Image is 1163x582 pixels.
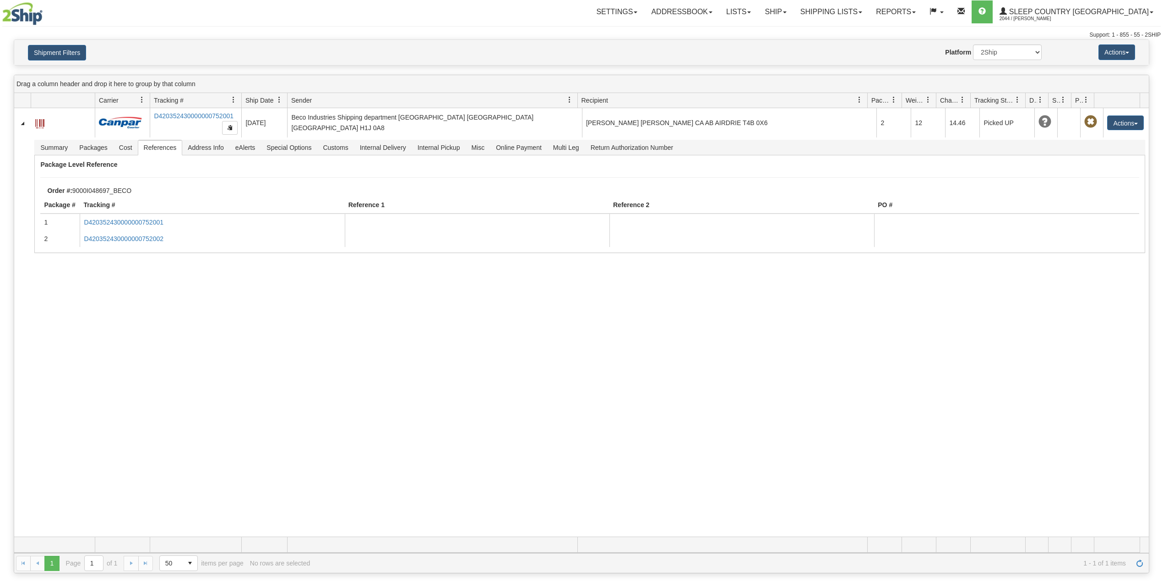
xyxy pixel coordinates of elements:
[40,231,80,247] td: 2
[1010,92,1025,108] a: Tracking Status filter column settings
[154,96,184,105] span: Tracking #
[886,92,902,108] a: Packages filter column settings
[134,92,150,108] a: Carrier filter column settings
[974,96,1014,105] span: Tracking Status
[1052,96,1060,105] span: Shipment Issues
[581,96,608,105] span: Recipient
[876,108,911,137] td: 2
[291,96,312,105] span: Sender
[993,0,1160,23] a: Sleep Country [GEOGRAPHIC_DATA] 2044 / [PERSON_NAME]
[74,140,113,155] span: Packages
[84,235,163,242] a: D420352430000000752002
[226,92,241,108] a: Tracking # filter column settings
[272,92,287,108] a: Ship Date filter column settings
[582,108,877,137] td: [PERSON_NAME] [PERSON_NAME] CA AB AIRDRIE T4B 0X6
[316,560,1126,567] span: 1 - 1 of 1 items
[869,0,923,23] a: Reports
[40,161,117,168] strong: Package Level Reference
[222,121,238,135] button: Copy to clipboard
[1000,14,1068,23] span: 2044 / [PERSON_NAME]
[1142,244,1162,338] iframe: chat widget
[40,187,1152,194] div: 9000I048697_BECO
[1055,92,1071,108] a: Shipment Issues filter column settings
[940,96,959,105] span: Charge
[250,560,310,567] div: No rows are selected
[1075,96,1083,105] span: Pickup Status
[138,140,182,155] span: References
[2,31,1161,39] div: Support: 1 - 855 - 55 - 2SHIP
[906,96,925,105] span: Weight
[412,140,466,155] span: Internal Pickup
[1078,92,1094,108] a: Pickup Status filter column settings
[1029,96,1037,105] span: Delivery Status
[955,92,970,108] a: Charge filter column settings
[261,140,317,155] span: Special Options
[911,108,945,137] td: 12
[230,140,261,155] span: eAlerts
[562,92,577,108] a: Sender filter column settings
[40,197,80,214] th: Package #
[793,0,869,23] a: Shipping lists
[920,92,936,108] a: Weight filter column settings
[585,140,679,155] span: Return Authorization Number
[1107,115,1144,130] button: Actions
[979,108,1034,137] td: Picked UP
[1038,115,1051,128] span: Unknown
[589,0,644,23] a: Settings
[354,140,412,155] span: Internal Delivery
[245,96,273,105] span: Ship Date
[44,556,59,571] span: Page 1
[466,140,490,155] span: Misc
[241,108,287,137] td: [DATE]
[1098,44,1135,60] button: Actions
[719,0,758,23] a: Lists
[165,559,177,568] span: 50
[345,197,609,214] th: Reference 1
[2,2,43,25] img: logo2044.jpg
[18,119,27,128] a: Collapse
[1084,115,1097,128] span: Pickup Not Assigned
[40,214,80,231] td: 1
[183,556,197,571] span: select
[159,555,198,571] span: Page sizes drop down
[1033,92,1048,108] a: Delivery Status filter column settings
[490,140,547,155] span: Online Payment
[66,555,118,571] span: Page of 1
[945,48,971,57] label: Platform
[85,556,103,571] input: Page 1
[287,108,582,137] td: Beco Industries Shipping department [GEOGRAPHIC_DATA] [GEOGRAPHIC_DATA] [GEOGRAPHIC_DATA] H1J 0A8
[548,140,585,155] span: Multi Leg
[154,112,234,120] a: D420352430000000752001
[1132,556,1147,571] a: Refresh
[1007,8,1149,16] span: Sleep Country [GEOGRAPHIC_DATA]
[852,92,867,108] a: Recipient filter column settings
[84,219,163,226] a: D420352430000000752001
[758,0,793,23] a: Ship
[99,117,142,128] img: 14 - Canpar
[182,140,229,155] span: Address Info
[35,140,73,155] span: Summary
[114,140,138,155] span: Cost
[874,197,1139,214] th: PO #
[80,197,344,214] th: Tracking #
[317,140,353,155] span: Customs
[609,197,874,214] th: Reference 2
[871,96,891,105] span: Packages
[28,45,86,60] button: Shipment Filters
[945,108,979,137] td: 14.46
[644,0,719,23] a: Addressbook
[47,187,72,194] strong: Order #:
[14,75,1149,93] div: grid grouping header
[99,96,119,105] span: Carrier
[159,555,244,571] span: items per page
[35,115,44,130] a: Label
